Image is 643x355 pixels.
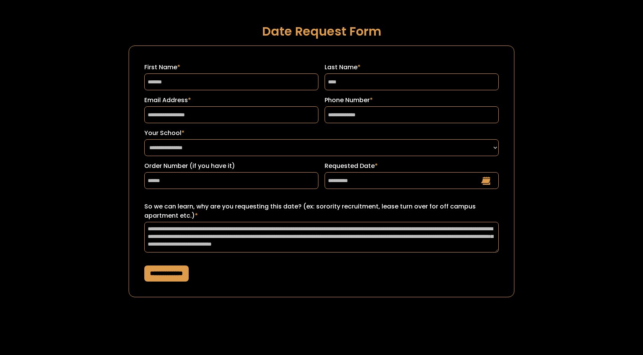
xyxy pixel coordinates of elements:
[129,24,514,38] h1: Date Request Form
[144,129,499,138] label: Your School
[325,63,499,72] label: Last Name
[144,202,499,220] label: So we can learn, why are you requesting this date? (ex: sorority recruitment, lease turn over for...
[144,161,318,171] label: Order Number (if you have it)
[129,46,514,297] form: Request a Date Form
[144,96,318,105] label: Email Address
[325,96,499,105] label: Phone Number
[144,63,318,72] label: First Name
[325,161,499,171] label: Requested Date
